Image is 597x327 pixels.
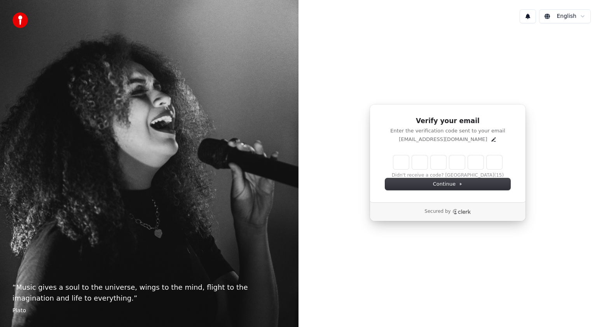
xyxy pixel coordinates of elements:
p: [EMAIL_ADDRESS][DOMAIN_NAME] [399,136,487,143]
p: “ Music gives a soul to the universe, wings to the mind, flight to the imagination and life to ev... [12,282,286,304]
a: Clerk logo [452,209,471,214]
button: Edit [491,136,497,143]
span: Continue [433,181,463,188]
input: Enter verification code [393,155,502,169]
footer: Plato [12,307,286,315]
img: youka [12,12,28,28]
p: Secured by [424,209,450,215]
button: Continue [385,178,510,190]
p: Enter the verification code sent to your email [385,127,510,134]
h1: Verify your email [385,117,510,126]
